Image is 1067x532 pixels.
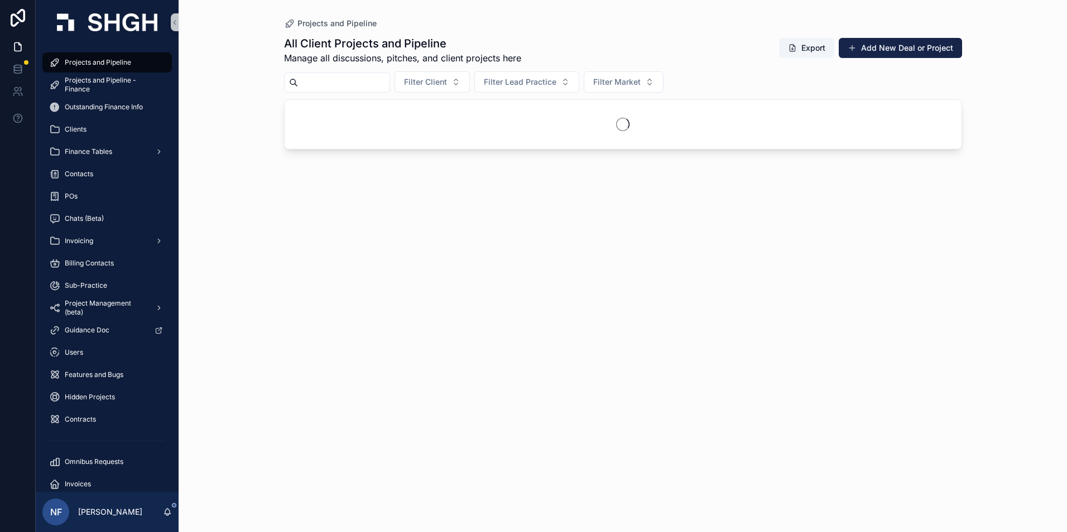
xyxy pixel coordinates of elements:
[42,164,172,184] a: Contacts
[42,474,172,494] a: Invoices
[474,71,579,93] button: Select Button
[65,58,131,67] span: Projects and Pipeline
[284,51,521,65] span: Manage all discussions, pitches, and client projects here
[42,186,172,206] a: POs
[65,326,109,335] span: Guidance Doc
[42,320,172,340] a: Guidance Doc
[65,103,143,112] span: Outstanding Finance Info
[779,38,834,58] button: Export
[65,415,96,424] span: Contracts
[484,76,556,88] span: Filter Lead Practice
[42,142,172,162] a: Finance Tables
[57,13,157,31] img: App logo
[65,125,86,134] span: Clients
[65,457,123,466] span: Omnibus Requests
[65,170,93,178] span: Contacts
[50,505,62,519] span: NF
[65,192,78,201] span: POs
[395,71,470,93] button: Select Button
[65,299,146,317] span: Project Management (beta)
[65,393,115,402] span: Hidden Projects
[42,231,172,251] a: Invoicing
[42,452,172,472] a: Omnibus Requests
[42,387,172,407] a: Hidden Projects
[65,236,93,245] span: Invoicing
[65,259,114,268] span: Billing Contacts
[584,71,664,93] button: Select Button
[42,365,172,385] a: Features and Bugs
[42,119,172,139] a: Clients
[404,76,447,88] span: Filter Client
[593,76,641,88] span: Filter Market
[42,75,172,95] a: Projects and Pipeline - Finance
[42,298,172,318] a: Project Management (beta)
[65,76,161,94] span: Projects and Pipeline - Finance
[839,38,962,58] button: Add New Deal or Project
[65,348,83,357] span: Users
[42,97,172,117] a: Outstanding Finance Info
[284,18,377,29] a: Projects and Pipeline
[65,214,104,223] span: Chats (Beta)
[297,18,377,29] span: Projects and Pipeline
[78,506,142,518] p: [PERSON_NAME]
[65,480,91,489] span: Invoices
[42,52,172,72] a: Projects and Pipeline
[36,45,179,492] div: scrollable content
[65,370,123,379] span: Features and Bugs
[284,36,521,51] h1: All Client Projects and Pipeline
[42,253,172,273] a: Billing Contacts
[42,342,172,362] a: Users
[65,281,107,290] span: Sub-Practice
[65,147,112,156] span: Finance Tables
[42,409,172,429] a: Contracts
[42,275,172,296] a: Sub-Practice
[42,209,172,229] a: Chats (Beta)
